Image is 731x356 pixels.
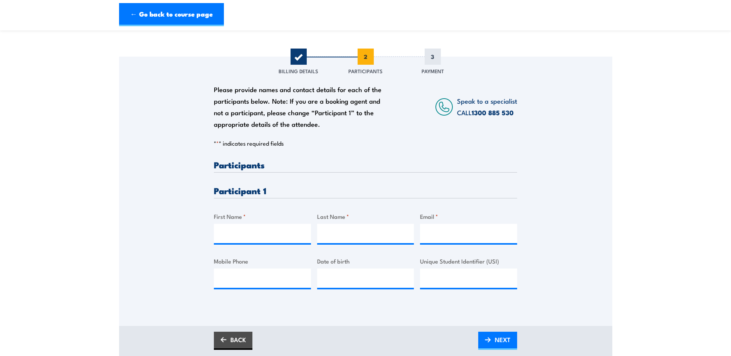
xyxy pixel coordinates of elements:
h3: Participant 1 [214,186,517,195]
span: 1 [291,49,307,65]
label: First Name [214,212,311,221]
span: NEXT [495,329,511,350]
label: Email [420,212,517,221]
a: BACK [214,332,252,350]
div: Please provide names and contact details for each of the participants below. Note: If you are a b... [214,84,389,130]
a: ← Go back to course page [119,3,224,26]
span: 2 [358,49,374,65]
h3: Participants [214,160,517,169]
label: Mobile Phone [214,257,311,265]
span: 3 [425,49,441,65]
a: 1300 885 530 [472,107,514,118]
span: Billing Details [279,67,318,75]
span: Payment [422,67,444,75]
label: Unique Student Identifier (USI) [420,257,517,265]
label: Date of birth [317,257,414,265]
p: " " indicates required fields [214,139,517,147]
span: Speak to a specialist CALL [457,96,517,117]
span: Participants [348,67,383,75]
a: NEXT [478,332,517,350]
label: Last Name [317,212,414,221]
